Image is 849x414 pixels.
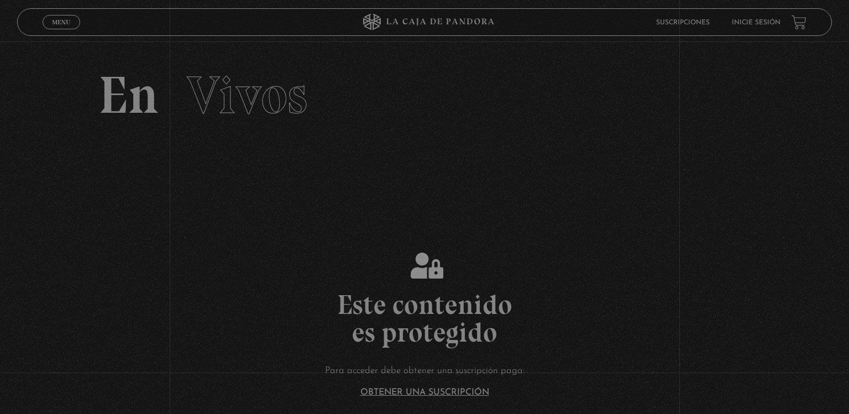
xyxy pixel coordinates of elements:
a: Inicie sesión [732,19,780,26]
a: View your shopping cart [792,14,806,29]
a: Obtener una suscripción [360,388,489,397]
h2: En [98,69,751,122]
a: Suscripciones [656,19,710,26]
span: Menu [52,19,70,25]
span: Cerrar [49,28,75,36]
span: Vivos [187,64,307,127]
